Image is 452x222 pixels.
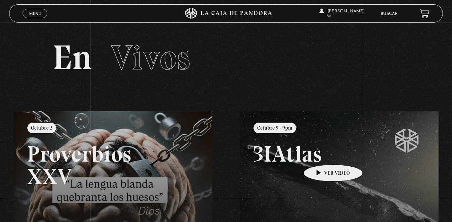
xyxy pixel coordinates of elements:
[27,17,44,23] span: Cerrar
[381,12,398,16] a: Buscar
[111,37,190,78] span: Vivos
[420,9,429,19] a: View your shopping cart
[52,40,400,75] h2: En
[29,11,41,16] span: Menu
[319,9,365,18] span: [PERSON_NAME]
